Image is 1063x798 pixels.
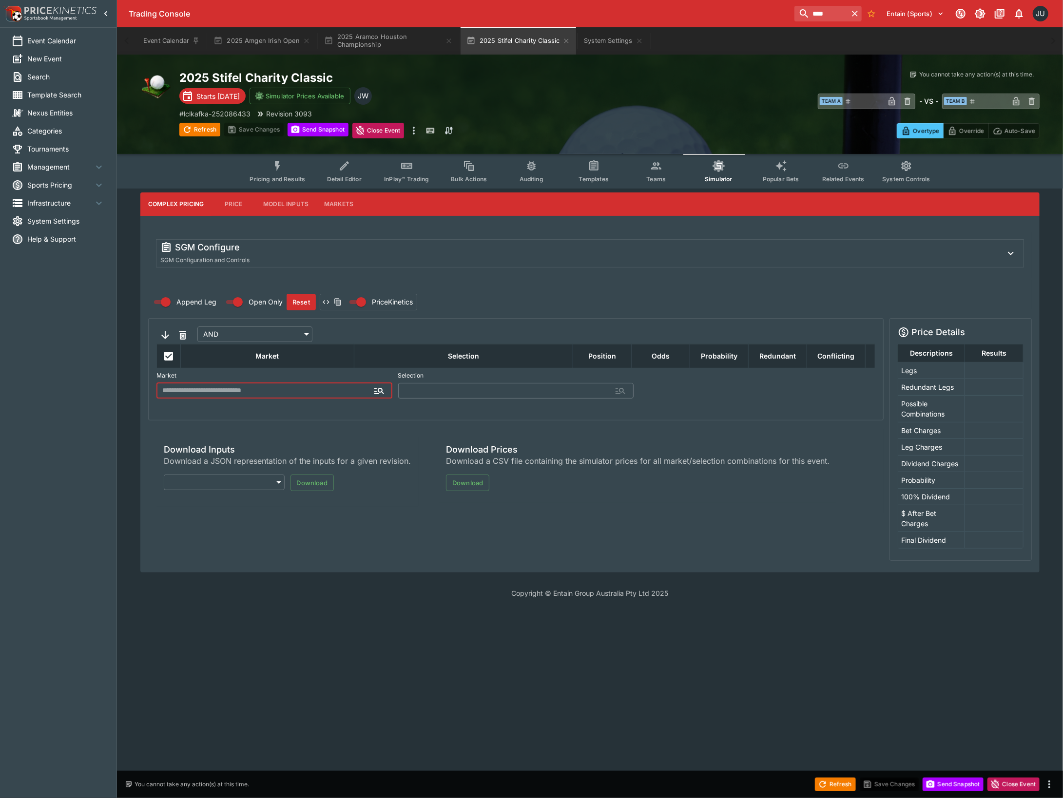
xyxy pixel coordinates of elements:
[690,344,748,368] th: Probability
[987,778,1040,791] button: Close Event
[266,109,312,119] p: Revision 3093
[579,175,609,183] span: Templates
[250,88,350,104] button: Simulator Prices Available
[898,532,965,548] td: Final Dividend
[971,5,989,22] button: Toggle light/dark mode
[27,126,105,136] span: Categories
[408,123,420,138] button: more
[898,488,965,505] td: 100% Dividend
[160,256,250,264] span: SGM Configuration and Controls
[370,382,388,399] button: Open
[27,144,105,154] span: Tournaments
[117,588,1063,598] p: Copyright © Entain Group Australia Pty Ltd 2025
[255,192,316,216] button: Model Inputs
[1005,126,1035,136] p: Auto-Save
[748,344,807,368] th: Redundant
[179,70,610,85] h2: Copy To Clipboard
[176,297,216,307] span: Append Leg
[898,505,965,532] td: $ After Bet Charges
[164,455,411,467] span: Download a JSON representation of the inputs for a given revision.
[290,475,334,491] button: Download
[952,5,969,22] button: Connected to PK
[919,96,938,106] h6: - VS -
[898,455,965,472] td: Dividend Charges
[354,344,573,368] th: Selection
[27,72,105,82] span: Search
[208,27,316,55] button: 2025 Amgen Irish Open
[820,97,843,105] span: Team A
[881,6,950,21] button: Select Tenant
[446,475,489,491] button: Download
[913,126,939,136] p: Overtype
[446,455,830,467] span: Download a CSV file containing the simulator prices for all market/selection combinations for thi...
[24,7,97,14] img: PriceKinetics
[24,16,77,20] img: Sportsbook Management
[137,27,206,55] button: Event Calendar
[179,123,220,136] button: Refresh
[944,97,967,105] span: Team B
[573,344,631,368] th: Position
[1010,5,1028,22] button: Notifications
[822,175,865,183] span: Related Events
[135,780,249,789] p: You cannot take any action(s) at this time.
[250,175,305,183] span: Pricing and Results
[911,326,965,338] h5: Price Details
[242,154,938,189] div: Event type filters
[288,123,348,136] button: Send Snapshot
[27,216,105,226] span: System Settings
[520,175,543,183] span: Auditing
[212,192,255,216] button: Price
[27,162,93,172] span: Management
[898,395,965,422] td: Possible Combinations
[864,6,879,21] button: No Bookmarks
[1030,3,1051,24] button: Justin.Walsh
[705,175,732,183] span: Simulator
[344,294,413,310] label: Change payload type
[129,9,791,19] div: Trading Console
[1033,6,1048,21] div: Justin.Walsh
[923,778,984,791] button: Send Snapshot
[461,27,577,55] button: 2025 Stifel Charity Classic
[988,123,1040,138] button: Auto-Save
[919,70,1034,79] p: You cannot take any action(s) at this time.
[959,126,984,136] p: Override
[898,422,965,438] td: Bet Charges
[794,6,848,21] input: search
[882,175,930,183] span: System Controls
[316,192,361,216] button: Markets
[3,4,22,23] img: PriceKinetics Logo
[181,344,354,368] th: Market
[318,27,459,55] button: 2025 Aramco Houston Championship
[140,70,172,101] img: golf.png
[27,234,105,244] span: Help & Support
[327,175,362,183] span: Detail Editor
[27,54,105,64] span: New Event
[197,326,312,342] div: AND
[991,5,1008,22] button: Documentation
[164,444,411,455] span: Download Inputs
[27,90,105,100] span: Template Search
[898,344,965,362] th: Descriptions
[815,778,856,791] button: Refresh
[156,368,392,383] label: Market
[354,87,372,105] div: Justin Walsh
[160,242,994,253] div: SGM Configure
[763,175,799,183] span: Popular Bets
[140,192,212,216] button: Complex Pricing
[320,296,332,308] button: View payload
[897,123,944,138] button: Overtype
[898,438,965,455] td: Leg Charges
[27,108,105,118] span: Nexus Entities
[631,344,690,368] th: Odds
[897,123,1040,138] div: Start From
[372,297,413,307] span: PriceKinetics
[578,27,649,55] button: System Settings
[898,379,965,395] td: Redundant Legs
[398,368,634,383] label: Selection
[646,175,666,183] span: Teams
[27,36,105,46] span: Event Calendar
[943,123,988,138] button: Override
[27,180,93,190] span: Sports Pricing
[196,91,240,101] p: Starts [DATE]
[451,175,487,183] span: Bulk Actions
